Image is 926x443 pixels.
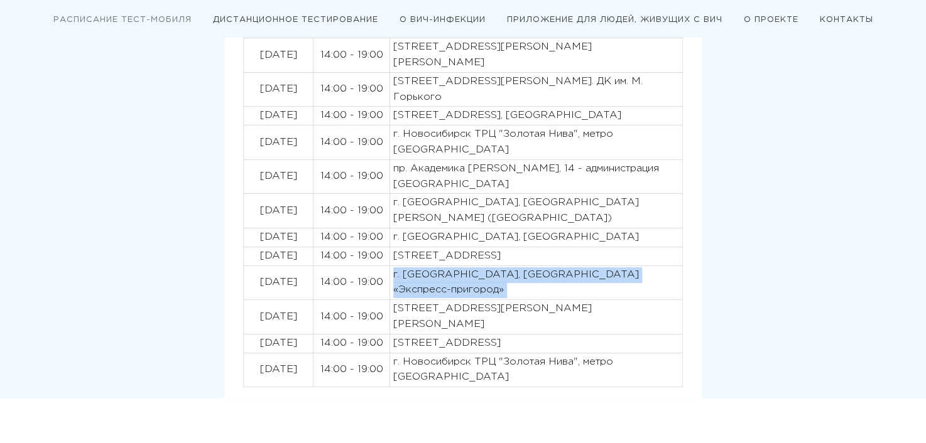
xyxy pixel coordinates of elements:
[247,230,310,245] p: [DATE]
[247,309,310,325] p: [DATE]
[317,275,386,291] p: 14:00 - 19:00
[247,169,310,184] p: [DATE]
[393,161,679,193] p: пр. Академика [PERSON_NAME], 14 - администрация [GEOGRAPHIC_DATA]
[400,16,486,23] a: О ВИЧ-ИНФЕКЦИИ
[393,108,679,124] p: [STREET_ADDRESS], [GEOGRAPHIC_DATA]
[317,135,386,151] p: 14:00 - 19:00
[393,355,679,386] p: г. Новосибирск ТРЦ "Золотая Нива", метро [GEOGRAPHIC_DATA]
[317,248,386,264] p: 14:00 - 19:00
[53,16,192,23] a: РАСПИСАНИЕ ТЕСТ-МОБИЛЯ
[393,248,679,264] p: [STREET_ADDRESS]
[247,362,310,378] p: [DATE]
[393,195,679,227] p: г. [GEOGRAPHIC_DATA], [GEOGRAPHIC_DATA][PERSON_NAME] ([GEOGRAPHIC_DATA])
[507,16,722,23] a: ПРИЛОЖЕНИЕ ДЛЯ ЛЮДЕЙ, ЖИВУЩИХ С ВИЧ
[317,48,386,63] p: 14:00 - 19:00
[247,275,310,291] p: [DATE]
[317,336,386,351] p: 14:00 - 19:00
[820,16,873,23] a: КОНТАКТЫ
[213,16,378,23] a: ДИСТАНЦИОННОЕ ТЕСТИРОВАНИЕ
[247,135,310,151] p: [DATE]
[247,248,310,264] p: [DATE]
[393,301,679,333] p: [STREET_ADDRESS][PERSON_NAME][PERSON_NAME]
[393,74,679,105] p: [STREET_ADDRESS][PERSON_NAME]. ДК им. М. Горького
[247,48,310,63] p: [DATE]
[247,82,310,97] p: [DATE]
[317,169,386,184] p: 14:00 - 19:00
[317,203,386,219] p: 14:00 - 19:00
[317,309,386,325] p: 14:00 - 19:00
[393,127,679,158] p: г. Новосибирск ТРЦ "Золотая Нива", метро [GEOGRAPHIC_DATA]
[317,108,386,124] p: 14:00 - 19:00
[247,108,310,124] p: [DATE]
[393,336,679,351] p: [STREET_ADDRESS]
[393,267,679,299] p: г. [GEOGRAPHIC_DATA], [GEOGRAPHIC_DATA] «Экспресс-пригород»
[247,203,310,219] p: [DATE]
[744,16,798,23] a: О ПРОЕКТЕ
[393,40,679,71] p: [STREET_ADDRESS][PERSON_NAME][PERSON_NAME]
[247,336,310,351] p: [DATE]
[393,230,679,245] p: г. [GEOGRAPHIC_DATA], [GEOGRAPHIC_DATA]
[317,82,386,97] p: 14:00 - 19:00
[317,362,386,378] p: 14:00 - 19:00
[317,230,386,245] p: 14:00 - 19:00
